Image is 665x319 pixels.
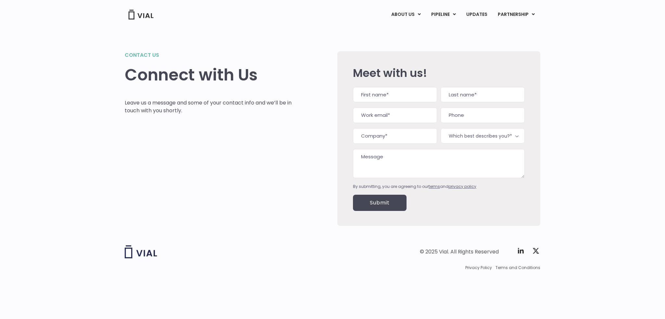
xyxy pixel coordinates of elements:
input: Company* [353,128,437,144]
a: PARTNERSHIPMenu Toggle [493,9,540,20]
input: Work email* [353,107,437,123]
input: Phone [441,107,525,123]
a: Terms and Conditions [496,265,540,271]
span: Which best describes you?* [441,128,525,143]
h1: Connect with Us [125,66,292,84]
input: Submit [353,195,407,211]
input: First name* [353,87,437,103]
input: Last name* [441,87,525,103]
h2: Contact us [125,51,292,59]
h2: Meet with us! [353,67,525,79]
a: terms [429,184,440,189]
a: UPDATES [461,9,492,20]
div: By submitting, you are agreeing to our and [353,184,525,190]
div: © 2025 Vial. All Rights Reserved [420,248,499,255]
a: Privacy Policy [465,265,492,271]
a: ABOUT USMenu Toggle [386,9,426,20]
a: PIPELINEMenu Toggle [426,9,461,20]
img: Vial Logo [128,10,154,19]
img: Vial logo wih "Vial" spelled out [125,245,157,258]
a: privacy policy [448,184,476,189]
p: Leave us a message and some of your contact info and we’ll be in touch with you shortly. [125,99,292,115]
